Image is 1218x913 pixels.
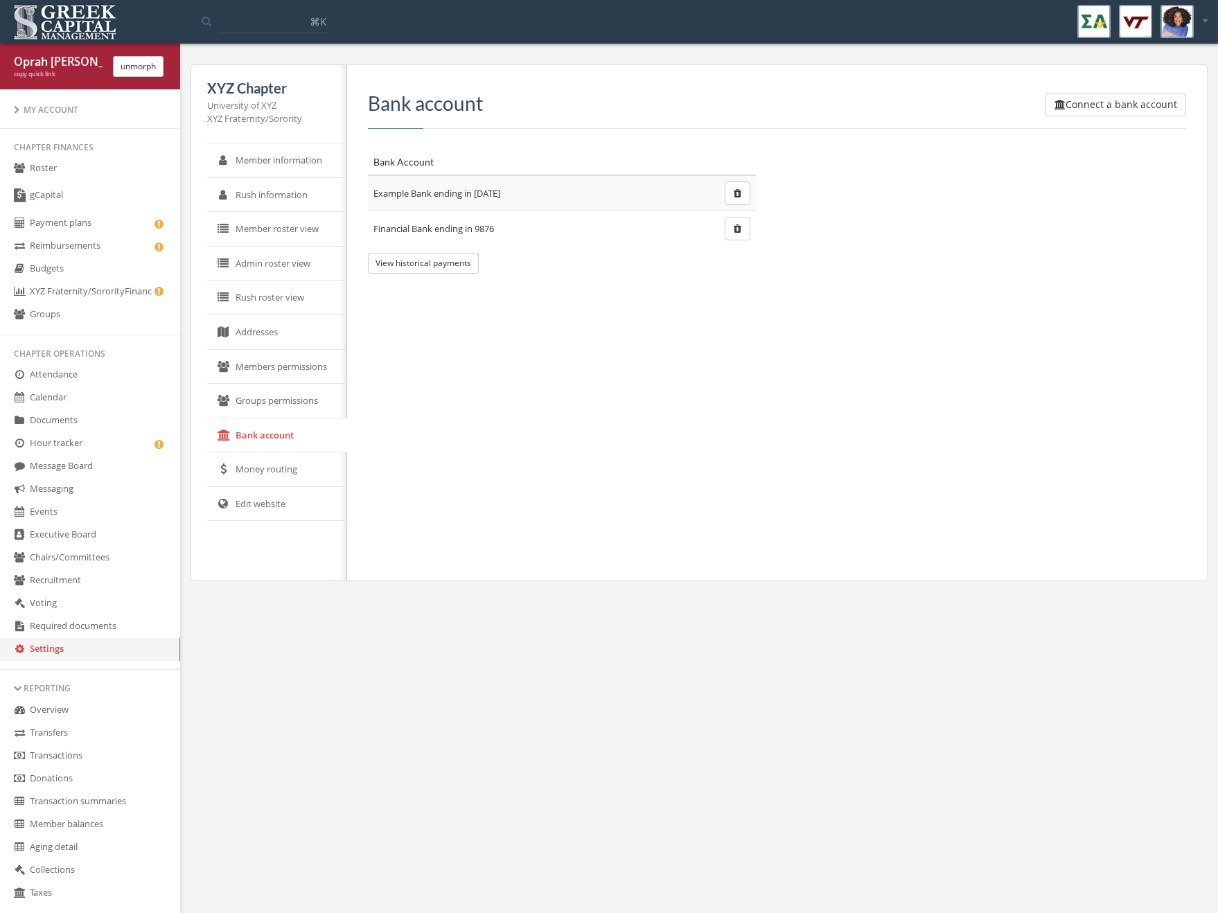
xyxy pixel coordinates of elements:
a: Members permissions [207,350,347,384]
h3: Bank account [368,93,1186,114]
div: Bank Account [373,155,712,169]
div: copy quick link [14,70,103,79]
div: My Account [14,104,166,116]
td: Example Bank ending in [DATE] [368,175,717,211]
button: unmorph [113,56,164,77]
a: Groups permissions [207,384,347,418]
div: Oprah [PERSON_NAME] [14,54,103,70]
a: Member roster view [207,212,347,247]
a: Edit website [207,487,347,522]
h5: XYZ Chapter [207,80,330,96]
a: Addresses [207,315,347,350]
a: Rush information [207,178,347,213]
button: View historical payments [368,253,479,274]
a: Rush roster view [207,281,347,315]
div: University of XYZ XYZ Fraternity/Sorority [207,99,330,125]
div: Reporting [14,682,166,694]
a: Admin roster view [207,247,347,281]
a: Bank account [207,418,347,453]
button: Connect a bank account [1045,93,1186,116]
span: ⌘K [310,15,326,28]
a: Member information [207,143,347,178]
td: Financial Bank ending in 9876 [368,211,717,246]
a: Money routing [207,452,347,487]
